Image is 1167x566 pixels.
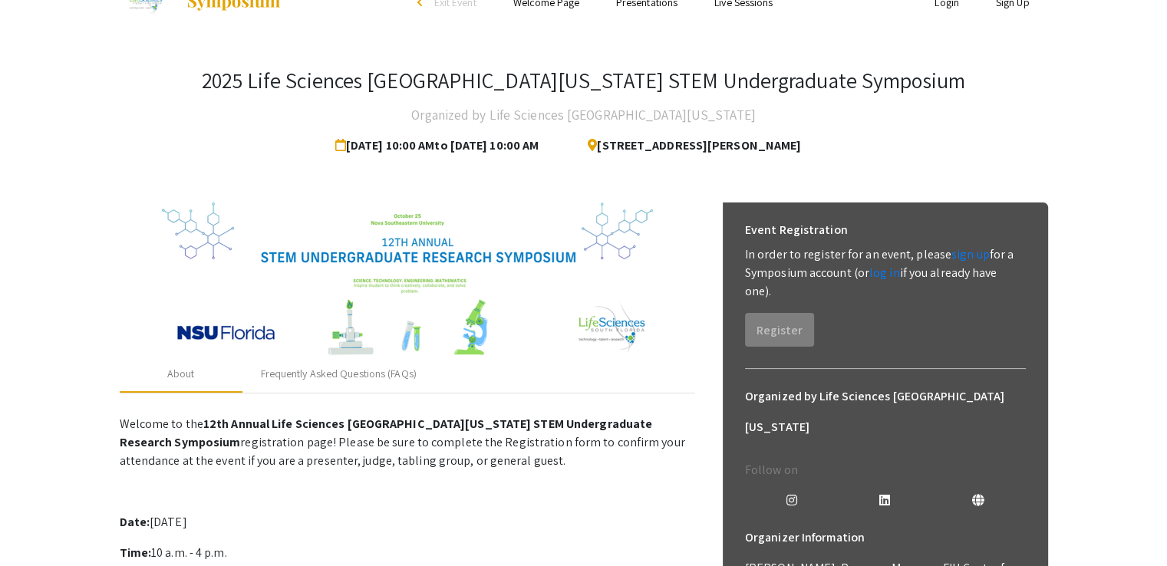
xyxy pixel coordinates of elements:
p: Follow on [745,461,1026,479]
div: Frequently Asked Questions (FAQs) [261,366,417,382]
strong: 12th Annual Life Sciences [GEOGRAPHIC_DATA][US_STATE] STEM Undergraduate Research Symposium [120,416,653,450]
h6: Organized by Life Sciences [GEOGRAPHIC_DATA][US_STATE] [745,381,1026,443]
h6: Organizer Information [745,522,1026,553]
span: [DATE] 10:00 AM to [DATE] 10:00 AM [335,130,545,161]
p: Welcome to the registration page! Please be sure to complete the Registration form to confirm you... [120,415,695,470]
img: 32153a09-f8cb-4114-bf27-cfb6bc84fc69.png [162,202,653,356]
h6: Event Registration [745,215,848,245]
button: Register [745,313,814,347]
p: 10 a.m. - 4 p.m. [120,544,695,562]
h4: Organized by Life Sciences [GEOGRAPHIC_DATA][US_STATE] [411,100,755,130]
div: About [167,366,195,382]
strong: Date: [120,514,150,530]
iframe: Chat [12,497,65,554]
h3: 2025 Life Sciences [GEOGRAPHIC_DATA][US_STATE] STEM Undergraduate Symposium [202,67,965,94]
span: [STREET_ADDRESS][PERSON_NAME] [575,130,801,161]
p: [DATE] [120,513,695,531]
p: In order to register for an event, please for a Symposium account (or if you already have one). [745,245,1026,301]
a: sign up [951,246,990,262]
a: log in [869,265,900,281]
strong: Time: [120,545,152,561]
